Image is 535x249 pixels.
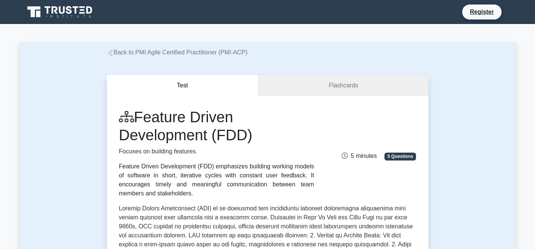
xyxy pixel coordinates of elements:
[107,75,259,96] button: Test
[258,75,428,96] a: Flashcards
[465,7,498,16] a: Register
[342,153,377,159] span: 5 minutes
[384,153,416,160] span: 5 Questions
[107,49,248,55] a: Back to PMI Agile Certified Practitioner (PMI-ACP)
[119,108,314,144] h1: Feature Driven Development (FDD)
[119,147,314,156] p: Focuses on building features.
[119,162,314,198] div: Feature Driven Development (FDD) emphasizes building working models of software in short, iterati...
